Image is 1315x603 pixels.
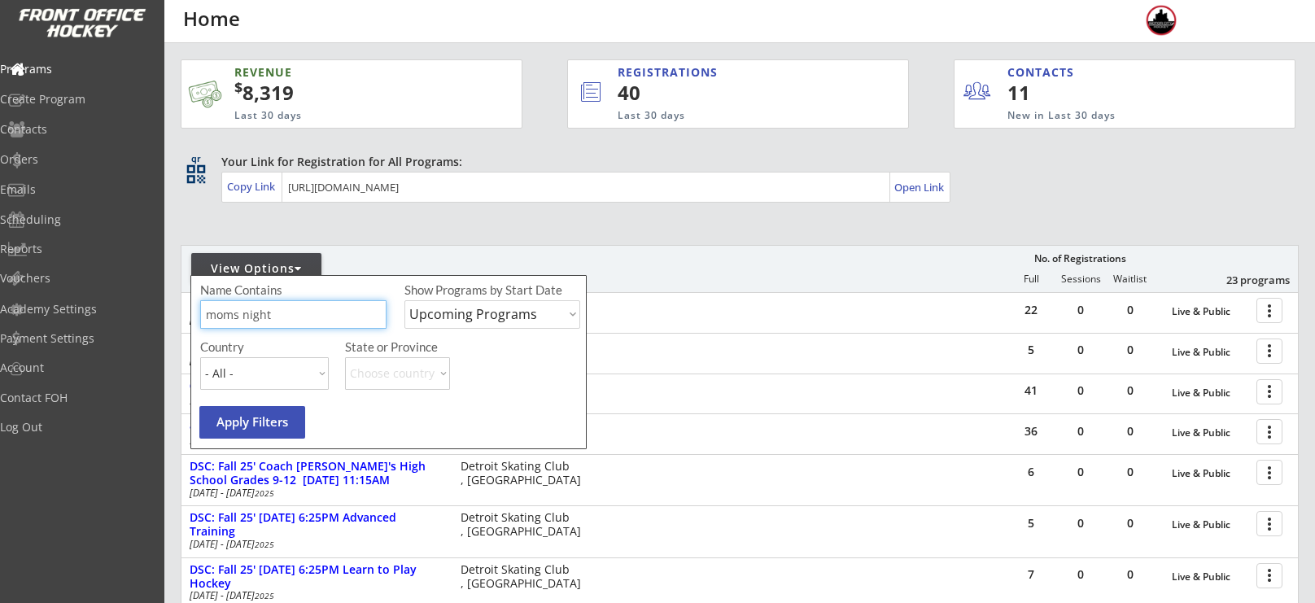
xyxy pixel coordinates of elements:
button: more_vert [1256,298,1282,323]
button: Apply Filters [199,406,305,439]
div: [DATE] - [DATE] [190,315,439,325]
div: 6U Future Stars [DATE]-[DATE] [190,379,443,393]
div: Last 30 days [618,109,841,123]
div: Live & Public [1172,347,1248,358]
div: 0 [1106,304,1155,316]
div: DSC: Fall 25' [DATE] 5:10PM [190,298,443,312]
div: 0 [1106,344,1155,356]
div: 6 [1007,466,1055,478]
div: 0 [1106,569,1155,580]
div: Live & Public [1172,387,1248,399]
div: Sessions [1056,273,1105,285]
button: more_vert [1256,460,1282,485]
div: Full [1007,273,1055,285]
div: Copy Link [227,179,278,194]
div: 40 [618,79,854,107]
button: more_vert [1256,563,1282,588]
div: [DATE] - [DATE] [190,591,439,601]
button: more_vert [1256,419,1282,444]
div: 36 [1007,426,1055,437]
div: 0 [1106,518,1155,529]
div: Country [200,341,329,353]
button: more_vert [1256,379,1282,404]
div: 0 [1056,304,1105,316]
div: [DATE] - [DATE] [190,356,439,365]
div: 5 [1007,344,1055,356]
div: Live & Public [1172,427,1248,439]
div: CONTACTS [1007,64,1081,81]
div: 22 [1007,304,1055,316]
div: Live & Public [1172,571,1248,583]
em: 2025 [255,487,274,499]
div: Open Link [894,181,946,194]
div: 5 [1007,518,1055,529]
div: DSC: Fall 25' [DATE] 6:25PM Advanced Training [190,511,443,539]
div: 0 [1056,466,1105,478]
div: Sep [DATE] [190,436,439,446]
div: State or Province [345,341,578,353]
div: 0 [1056,426,1105,437]
div: Your Link for Registration for All Programs: [221,154,1248,170]
div: 23 programs [1205,273,1290,287]
div: Name Contains [200,284,329,296]
div: 41 [1007,385,1055,396]
div: Live & Public [1172,306,1248,317]
div: qr [186,154,205,164]
div: Waitlist [1105,273,1154,285]
button: more_vert [1256,511,1282,536]
em: 2025 [255,590,274,601]
div: 0 [1056,569,1105,580]
div: 11 [1007,79,1107,107]
sup: $ [234,77,242,97]
div: 0 [1056,385,1105,396]
div: 0 [1056,518,1105,529]
div: REGISTRATIONS [618,64,833,81]
div: REVENUE [234,64,443,81]
div: 0 [1106,466,1155,478]
div: [DATE] - [DATE] [190,540,439,549]
div: Detroit Skating Club , [GEOGRAPHIC_DATA] [461,511,588,539]
div: Show Programs by Start Date [404,284,578,296]
button: more_vert [1256,339,1282,364]
div: Last 30 days [234,109,443,123]
div: 0 [1106,426,1155,437]
div: 7 [1007,569,1055,580]
div: [DATE] - [DATE] [190,488,439,498]
div: Live & Public [1172,468,1248,479]
div: Detroit Skating Club , [GEOGRAPHIC_DATA] [461,563,588,591]
div: DSC: Fall 25' Coach [PERSON_NAME]'s High School Grades 9-12 [DATE] 11:15AM [190,460,443,487]
div: DSC: Fall 25' [DATE] 6:25PM Learn to Play Hockey [190,563,443,591]
div: 0 [1056,344,1105,356]
div: Detroit Skating Club , [GEOGRAPHIC_DATA] [461,460,588,487]
div: 8,319 [234,79,470,107]
div: New in Last 30 days [1007,109,1219,123]
div: Sep [DATE] [190,396,439,406]
div: 8U Future Stars [DATE]-[DATE] [190,419,443,433]
button: qr_code [184,162,208,186]
div: 0 [1106,385,1155,396]
a: Open Link [894,176,946,199]
div: Live & Public [1172,519,1248,531]
em: 2025 [255,539,274,550]
div: View Options [191,260,321,277]
div: No. of Registrations [1029,253,1130,264]
div: DSC: Fall 25' [DATE] 5:10PM [190,339,443,352]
